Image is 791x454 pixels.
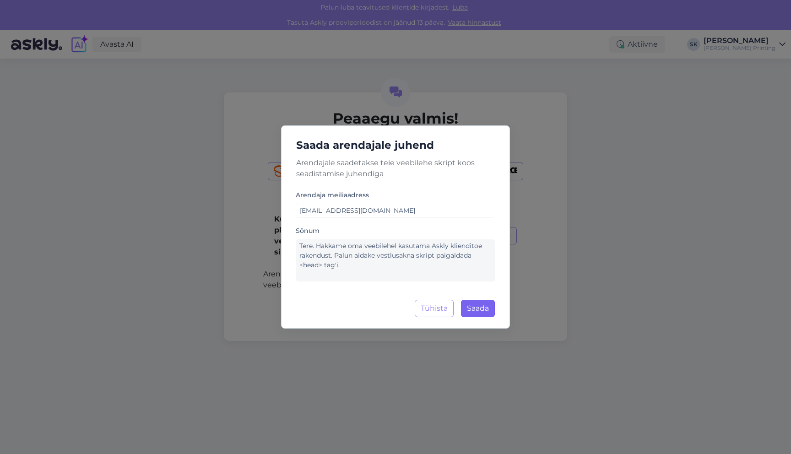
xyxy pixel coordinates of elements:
p: Arendajale saadetakse teie veebilehe skript koos seadistamise juhendiga [289,157,502,179]
button: Saada [461,300,495,317]
label: Arendaja meiliaadress [296,190,369,200]
input: john@example.com [296,204,495,218]
label: Sõnum [296,226,320,236]
h5: Saada arendajale juhend [289,137,502,154]
textarea: Tere. Hakkame oma veebilehel kasutama Askly klienditoe rakendust. Palun aidake vestlusakna skript... [296,239,495,281]
button: Tühista [415,300,454,317]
